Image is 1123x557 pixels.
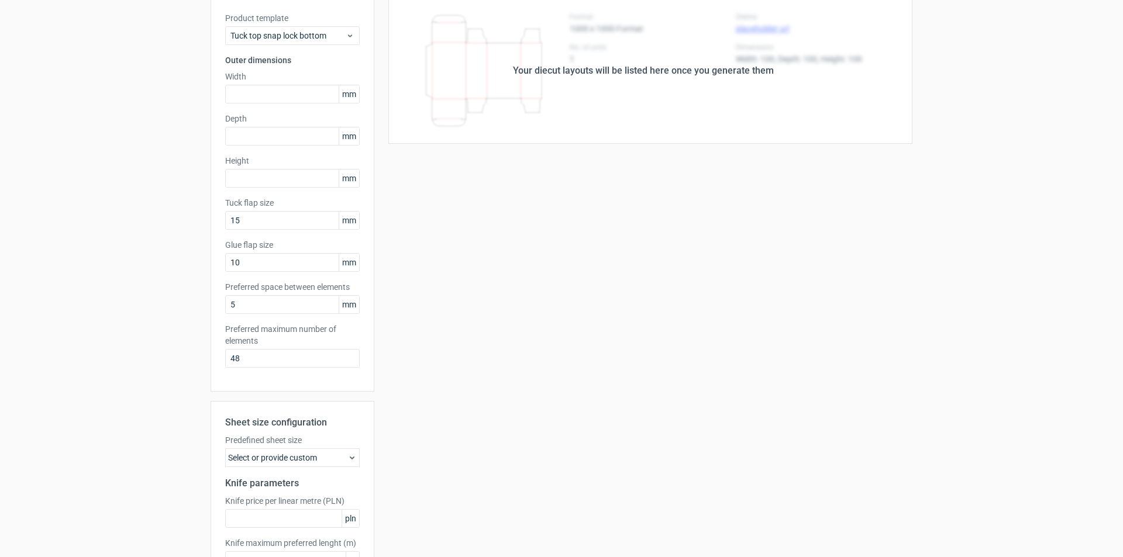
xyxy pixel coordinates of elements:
[230,30,346,41] span: Tuck top snap lock bottom
[339,212,359,229] span: mm
[225,495,360,507] label: Knife price per linear metre (PLN)
[513,64,774,78] div: Your diecut layouts will be listed here once you generate them
[225,323,360,347] label: Preferred maximum number of elements
[339,169,359,187] span: mm
[339,296,359,313] span: mm
[225,476,360,490] h2: Knife parameters
[225,537,360,549] label: Knife maximum preferred lenght (m)
[225,197,360,209] label: Tuck flap size
[339,254,359,271] span: mm
[225,239,360,251] label: Glue flap size
[225,416,360,430] h2: Sheet size configuration
[225,155,360,167] label: Height
[225,281,360,293] label: Preferred space between elements
[225,113,360,124] label: Depth
[225,54,360,66] h3: Outer dimensions
[225,71,360,82] label: Width
[339,85,359,103] span: mm
[225,12,360,24] label: Product template
[342,510,359,527] span: pln
[225,434,360,446] label: Predefined sheet size
[225,448,360,467] div: Select or provide custom
[339,127,359,145] span: mm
